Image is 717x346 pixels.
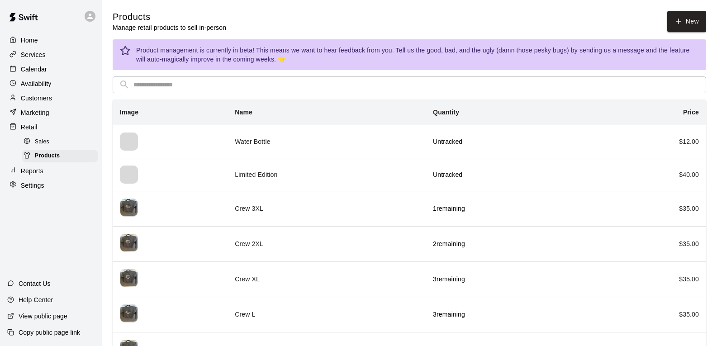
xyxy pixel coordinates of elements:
div: Products [22,150,98,162]
img: product 1475 [120,199,138,217]
b: Name [235,109,252,116]
img: product 1474 [120,234,138,252]
p: Manage retail products to sell in-person [113,23,226,32]
td: $ 35.00 [587,226,706,261]
b: Image [120,109,138,116]
a: Settings [7,179,95,192]
img: product 1472 [120,304,138,322]
p: Untracked [433,170,580,179]
p: Reports [21,166,43,175]
p: Retail [21,123,38,132]
p: Home [21,36,38,45]
div: Product management is currently in beta! This means we want to hear feedback from you. Tell us th... [136,42,699,67]
p: 3 remaining [433,310,580,319]
a: Customers [7,91,95,105]
a: Calendar [7,62,95,76]
a: Home [7,33,95,47]
a: Availability [7,77,95,90]
p: Settings [21,181,44,190]
td: $ 35.00 [587,191,706,226]
a: Marketing [7,106,95,119]
td: $ 35.00 [587,261,706,297]
p: Marketing [21,108,49,117]
td: Crew 2XL [228,226,426,261]
a: Retail [7,120,95,134]
td: Limited Edition [228,158,426,191]
p: Customers [21,94,52,103]
p: Help Center [19,295,53,304]
p: Services [21,50,46,59]
p: 1 remaining [433,204,580,213]
div: Sales [22,136,98,148]
p: Calendar [21,65,47,74]
td: $ 35.00 [587,297,706,332]
td: $ 40.00 [587,158,706,191]
span: Sales [35,137,49,147]
p: Availability [21,79,52,88]
td: $ 12.00 [587,125,706,158]
a: Sales [22,135,102,149]
p: Untracked [433,137,580,146]
p: 3 remaining [433,275,580,284]
a: Products [22,149,102,163]
p: Copy public page link [19,328,80,337]
b: Quantity [433,109,459,116]
td: Crew 3XL [228,191,426,226]
p: 2 remaining [433,239,580,248]
h5: Products [113,11,226,23]
td: Crew L [228,297,426,332]
a: sending us a message [579,47,644,54]
a: Reports [7,164,95,178]
img: product 1473 [120,269,138,287]
a: Services [7,48,95,62]
span: Products [35,152,60,161]
b: Price [683,109,699,116]
td: Water Bottle [228,125,426,158]
p: Contact Us [19,279,51,288]
td: Crew XL [228,261,426,297]
a: New [667,11,706,32]
p: View public page [19,312,67,321]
